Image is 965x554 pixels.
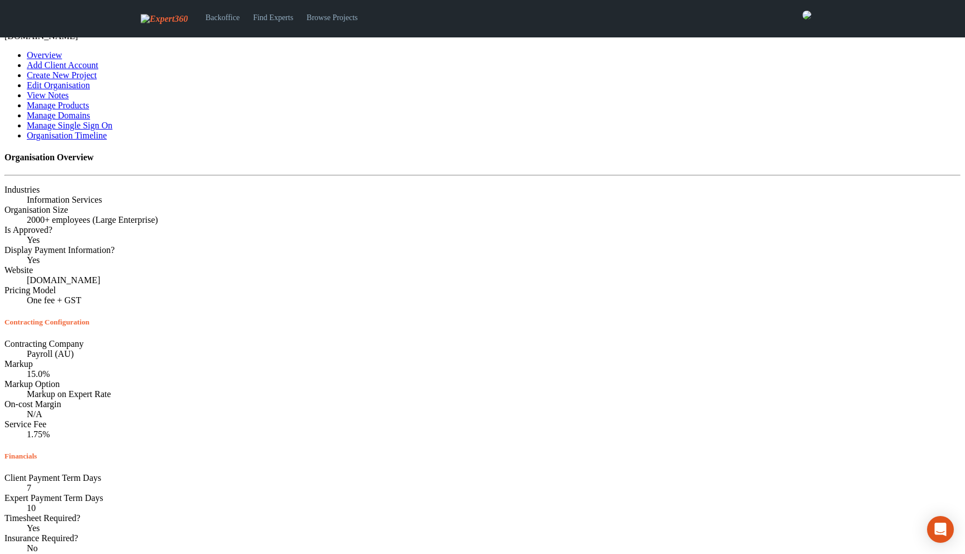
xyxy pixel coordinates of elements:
dd: Yes [27,255,961,265]
div: Open Intercom Messenger [927,516,954,543]
h4: Organisation Overview [4,152,961,163]
a: View Notes [27,90,69,100]
dt: Timesheet Required? [4,513,961,523]
a: Organisation Timeline [27,131,107,140]
dd: Yes [27,235,961,245]
a: Manage Products [27,101,89,110]
dd: Markup on Expert Rate [27,389,961,399]
dd: [DOMAIN_NAME] [27,275,961,285]
dt: Expert Payment Term Days [4,493,961,503]
dt: Markup [4,359,961,369]
dd: Yes [27,523,961,533]
dt: Service Fee [4,419,961,429]
dt: Markup Option [4,379,961,389]
dt: Contracting Company [4,339,961,349]
dd: Information Services [27,195,961,205]
dt: Is Approved? [4,225,961,235]
dd: 10 [27,503,961,513]
dt: Display Payment Information? [4,245,961,255]
dt: Pricing Model [4,285,961,295]
dd: 1.75% [27,429,961,440]
dd: No [27,543,961,553]
dd: One fee + GST [27,295,961,305]
a: Edit Organisation [27,80,90,90]
img: aacfd360-1189-4d2c-8c99-f915b2c139f3-normal.png [802,11,811,20]
dd: 7 [27,483,961,493]
dt: Website [4,265,961,275]
dt: Industries [4,185,961,195]
a: Manage Domains [27,111,90,120]
dt: Insurance Required? [4,533,961,543]
h5: Contracting Configuration [4,318,961,327]
dd: 15.0% [27,369,961,379]
dd: 2000+ employees (Large Enterprise) [27,215,961,225]
dt: Client Payment Term Days [4,473,961,483]
a: Manage Single Sign On [27,121,112,130]
dt: Organisation Size [4,205,961,215]
a: Add Client Account [27,60,98,70]
a: Create New Project [27,70,97,80]
a: Overview [27,50,62,60]
img: Expert360 [141,14,188,24]
dd: Payroll (AU) [27,349,961,359]
dt: On-cost Margin [4,399,961,409]
h5: Financials [4,452,961,461]
dd: N/A [27,409,961,419]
